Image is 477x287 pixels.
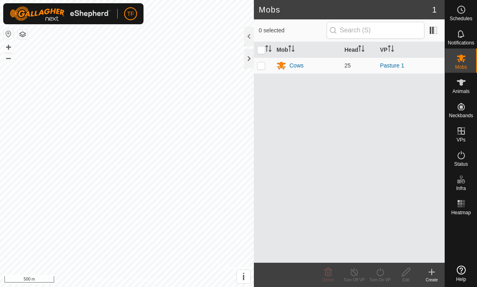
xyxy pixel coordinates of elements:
span: VPs [456,137,465,142]
span: Mobs [455,65,467,70]
img: Gallagher Logo [10,6,111,21]
span: Schedules [450,16,472,21]
span: Infra [456,186,466,191]
a: Pasture 1 [380,62,404,69]
th: Head [341,42,377,58]
span: Help [456,277,466,282]
span: 1 [432,4,437,16]
a: Help [445,262,477,285]
p-sorticon: Activate to sort [288,46,295,53]
button: + [4,42,13,52]
th: VP [377,42,445,58]
span: TF [127,10,134,18]
span: Notifications [448,40,474,45]
span: Neckbands [449,113,473,118]
span: Status [454,162,468,167]
div: Edit [393,277,419,283]
span: Heatmap [451,210,471,215]
button: Reset Map [4,29,13,39]
a: Contact Us [135,276,159,284]
div: Create [419,277,445,283]
span: Delete [323,278,334,282]
button: i [237,270,250,283]
p-sorticon: Activate to sort [358,46,365,53]
p-sorticon: Activate to sort [388,46,394,53]
button: Map Layers [18,30,27,39]
button: – [4,53,13,63]
span: 25 [344,62,351,69]
span: i [242,271,245,282]
div: Turn Off VP [341,277,367,283]
span: 0 selected [259,26,327,35]
a: Privacy Policy [95,276,125,284]
input: Search (S) [327,22,424,39]
div: Turn On VP [367,277,393,283]
p-sorticon: Activate to sort [265,46,272,53]
th: Mob [273,42,341,58]
span: Animals [452,89,470,94]
h2: Mobs [259,5,432,15]
div: Cows [289,61,304,70]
